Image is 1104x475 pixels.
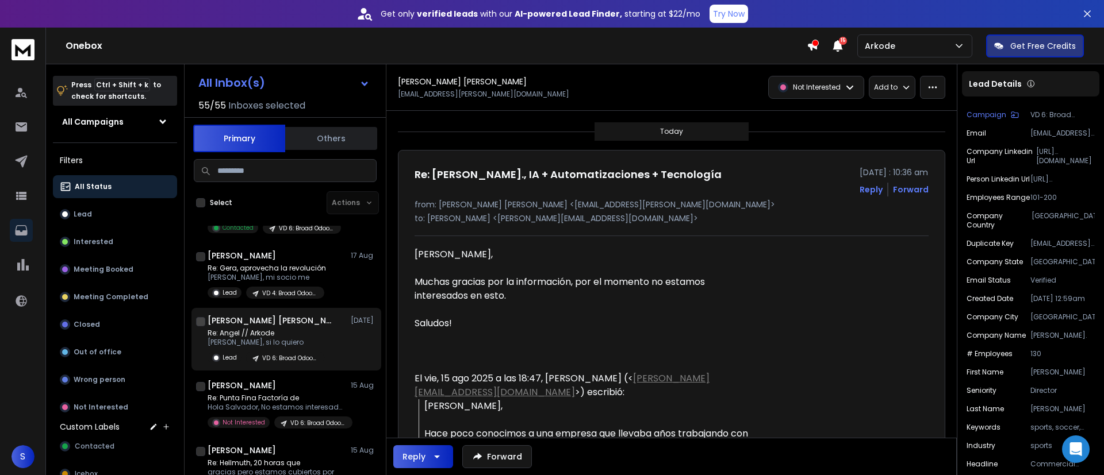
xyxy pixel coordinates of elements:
p: Headline [967,459,998,469]
h1: All Inbox(s) [198,77,265,88]
img: logo [11,39,34,60]
p: Arkode [865,40,900,52]
p: [PERSON_NAME], mi socio me [208,273,326,282]
p: Not Interested [793,83,841,92]
button: Meeting Completed [53,285,177,308]
p: Lead Details [969,78,1022,90]
a: [PERSON_NAME][EMAIL_ADDRESS][DOMAIN_NAME] [415,372,710,399]
button: Reply [393,445,453,468]
p: Re: Angel // Arkode [208,329,324,338]
button: Campaign [967,110,1019,119]
p: VD 6: Broad Odoo_Campaign - ARKODE [290,419,346,427]
p: Interested [74,237,113,246]
button: Try Now [710,5,748,23]
p: 130 [1030,349,1095,358]
h3: Filters [53,152,177,168]
div: Open Intercom Messenger [1062,435,1090,463]
div: El vie, 15 ago 2025 a las 18:47, [PERSON_NAME] (< >) escribió: [415,372,750,399]
p: Director [1030,386,1095,395]
div: Reply [402,451,425,462]
p: All Status [75,182,112,191]
span: Ctrl + Shift + k [94,78,150,91]
p: 17 Aug [351,251,377,260]
p: from: [PERSON_NAME] [PERSON_NAME] <[EMAIL_ADDRESS][PERSON_NAME][DOMAIN_NAME]> [415,199,929,210]
p: [DATE] : 10:36 am [860,167,929,178]
p: Seniority [967,386,996,395]
p: Re: Hellmuth, 20 horas que [208,458,346,468]
h1: [PERSON_NAME] [PERSON_NAME] [398,76,527,87]
p: Email [967,129,986,138]
h3: Custom Labels [60,421,120,432]
p: Created Date [967,294,1013,303]
p: Try Now [713,8,745,20]
button: Closed [53,313,177,336]
p: [GEOGRAPHIC_DATA] [1030,312,1095,322]
button: All Status [53,175,177,198]
p: Meeting Completed [74,292,148,302]
p: # Employees [967,349,1013,358]
p: sports, soccer, swimming, fitness, spectator sports, fifa fifa quality pro, fifa fifa quality, te... [1030,423,1095,432]
button: Primary [193,125,285,152]
p: 15 Aug [351,446,377,455]
p: Email Status [967,276,1011,285]
p: Company Linkedin Url [967,147,1036,165]
strong: AI-powered Lead Finder, [515,8,622,20]
p: Out of office [74,347,121,357]
span: 55 / 55 [198,99,226,113]
p: 15 Aug [351,381,377,390]
h1: [PERSON_NAME] [208,445,276,456]
p: Contacted [223,223,254,232]
label: Select [210,198,232,207]
p: [EMAIL_ADDRESS][PERSON_NAME][PERSON_NAME] [1030,239,1095,248]
div: Saludos! [415,316,750,330]
p: [DATE] 12:59am [1030,294,1095,303]
p: to: [PERSON_NAME] <[PERSON_NAME][EMAIL_ADDRESS][DOMAIN_NAME]> [415,213,929,224]
div: Forward [893,184,929,195]
p: Company State [967,257,1023,267]
p: Get Free Credits [1010,40,1076,52]
p: Not Interested [74,403,128,412]
p: Lead [74,210,92,219]
p: [DATE] [351,316,377,325]
p: Lead [223,353,237,362]
p: Company Country [967,211,1032,230]
button: Out of office [53,341,177,364]
p: Verified [1030,276,1095,285]
button: Reply [860,184,883,195]
p: Wrong person [74,375,125,384]
p: [URL][DOMAIN_NAME][PERSON_NAME] [1030,175,1095,184]
p: Re: Punta Fina Factoría de [208,393,346,403]
h1: Re: [PERSON_NAME]., IA + Automatizaciones + Tecnología [415,167,722,183]
p: Keywords [967,423,1000,432]
button: Meeting Booked [53,258,177,281]
span: 15 [839,37,847,45]
button: Contacted [53,435,177,458]
p: VD 6: Broad Odoo_Campaign - ARKODE [1030,110,1095,119]
p: [EMAIL_ADDRESS][PERSON_NAME][DOMAIN_NAME] [1030,129,1095,138]
button: S [11,445,34,468]
div: [PERSON_NAME], [415,248,750,358]
p: 101-200 [1030,193,1095,202]
p: First Name [967,368,1003,377]
p: VD 6: Broad Odoo_Campaign - ARKODE [262,354,317,362]
h3: Inboxes selected [228,99,305,113]
p: Lead [223,288,237,297]
p: VD 6: Broad Odoo_Campaign - ARKODE [279,224,334,233]
p: Add to [874,83,898,92]
p: Company Name [967,331,1026,340]
h1: [PERSON_NAME] [208,250,276,261]
button: Wrong person [53,368,177,391]
p: [PERSON_NAME] [1030,404,1095,414]
h1: Onebox [66,39,807,53]
p: Company City [967,312,1018,322]
p: [EMAIL_ADDRESS][PERSON_NAME][DOMAIN_NAME] [398,90,569,99]
p: [GEOGRAPHIC_DATA] [1030,257,1095,267]
p: Meeting Booked [74,265,133,274]
p: Duplicate Key [967,239,1014,248]
p: Today [660,127,683,136]
p: sports [1030,441,1095,450]
p: [PERSON_NAME], si lo quiero [208,338,324,347]
p: [URL][DOMAIN_NAME][PERSON_NAME] [1036,147,1095,165]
